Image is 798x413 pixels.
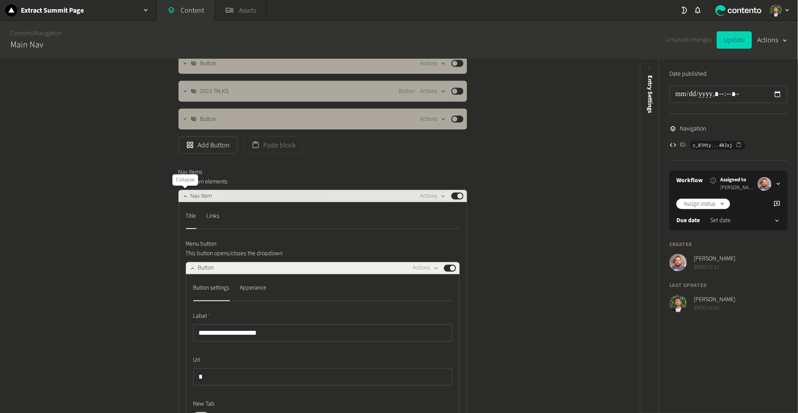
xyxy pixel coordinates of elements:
[193,400,215,409] span: New Tab
[669,241,788,249] h4: Created
[186,240,217,249] span: Menu button
[710,216,731,225] span: Set date
[244,137,303,154] button: Paste block
[720,184,754,192] span: [PERSON_NAME]
[669,295,687,312] img: Arnold Alexander
[10,29,32,38] a: Content
[684,200,715,209] span: Assign status
[694,304,735,312] span: [DATE] 16:05
[421,86,446,97] button: Actions
[694,254,735,263] span: [PERSON_NAME]
[5,4,17,17] img: Extract Summit Page
[421,58,446,69] button: Actions
[200,87,229,96] span: 2023 TALKS
[421,114,446,124] button: Actions
[200,59,216,68] span: Button
[680,140,686,150] span: ID:
[693,141,732,149] span: c_01Hty...40Jxj
[172,174,198,186] div: Collapse
[207,209,220,223] div: Links
[413,263,439,273] button: Actions
[669,70,707,79] label: Date published
[757,31,788,49] button: Actions
[193,356,204,365] span: Url
[10,38,43,51] h2: Main Nav
[32,29,34,38] span: /
[758,177,772,191] img: Erik Galiana Farell
[421,191,446,201] button: Actions
[770,4,782,17] img: Arnold Alexander
[193,281,230,295] div: Button settings
[21,5,84,16] h2: Extract Summit Page
[694,295,735,304] span: [PERSON_NAME]
[399,87,415,96] span: Button
[193,312,211,321] span: Label
[669,282,788,290] h4: Last updated
[179,168,203,177] span: Nav Items
[198,263,214,273] span: Button
[179,137,237,154] button: Add Button
[717,31,752,49] button: Update
[186,209,196,223] div: Title
[676,199,730,209] button: Assign status
[676,216,700,225] label: Due date
[179,177,376,187] p: Dropdown elements
[690,141,745,150] button: c_01Hty...40Jxj
[720,176,754,184] span: Assigned to
[680,124,706,133] span: Navigation
[669,254,687,271] img: Erik Galiana Farell
[646,75,655,113] span: Entry Settings
[694,263,735,271] span: [DATE] 17:12
[240,281,267,295] div: Apperance
[666,35,712,45] span: Unsaved changes
[676,176,703,185] a: Workflow
[191,192,212,201] span: Nav Item
[200,115,216,124] span: Button
[34,29,62,38] a: Navigation
[186,249,384,258] p: This button opens/closes the dropdown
